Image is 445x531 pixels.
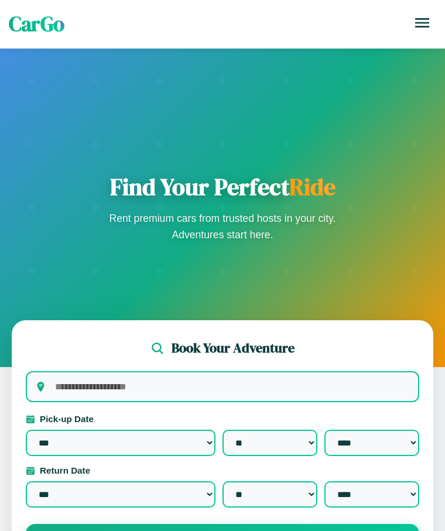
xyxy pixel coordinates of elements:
span: Ride [289,171,336,203]
label: Pick-up Date [26,414,419,424]
h2: Book Your Adventure [172,339,295,357]
label: Return Date [26,465,419,475]
p: Rent premium cars from trusted hosts in your city. Adventures start here. [105,210,340,243]
span: CarGo [9,10,64,38]
h1: Find Your Perfect [105,173,340,201]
